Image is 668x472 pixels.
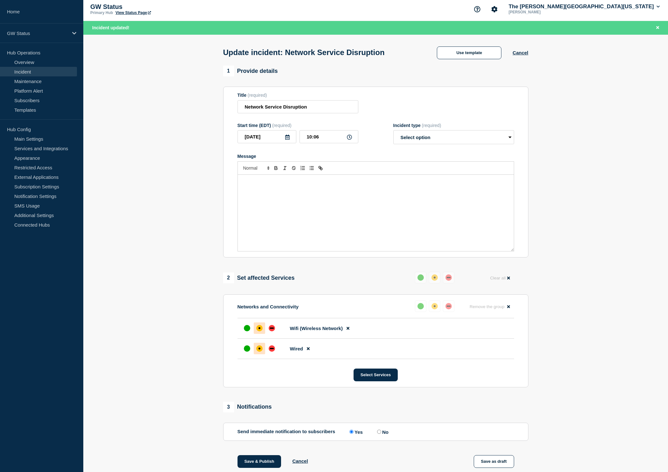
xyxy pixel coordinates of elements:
div: Notifications [223,402,272,412]
button: Toggle bulleted list [307,164,316,172]
div: down [269,325,275,331]
p: [PERSON_NAME] [507,10,574,14]
div: down [445,303,452,309]
span: (required) [272,123,292,128]
button: up [415,300,426,312]
p: Send immediate notification to subscribers [238,429,335,435]
div: affected [256,345,263,352]
button: Clear all [486,272,514,284]
div: up [417,274,424,281]
label: No [375,429,389,435]
div: Set affected Services [223,272,295,283]
span: 2 [223,272,234,283]
button: down [443,300,454,312]
button: Save & Publish [238,455,281,468]
button: Account settings [488,3,501,16]
button: Toggle italic text [280,164,289,172]
button: Cancel [292,458,308,464]
div: Provide details [223,66,278,76]
button: Support [471,3,484,16]
button: affected [429,300,440,312]
button: Toggle bold text [272,164,280,172]
div: down [269,345,275,352]
div: Send immediate notification to subscribers [238,429,514,435]
button: Save as draft [474,455,514,468]
a: View Status Page [115,11,151,15]
div: affected [431,274,438,281]
input: Title [238,100,358,113]
div: affected [431,303,438,309]
input: HH:MM [300,130,358,143]
input: YYYY-MM-DD [238,130,296,143]
button: down [443,272,454,283]
div: down [445,274,452,281]
span: (required) [248,93,267,98]
button: Close banner [654,24,662,32]
label: Yes [348,429,363,435]
span: 3 [223,402,234,412]
button: Remove the group [466,300,514,313]
h1: Update incident: Network Service Disruption [223,48,385,57]
div: Start time (EDT) [238,123,358,128]
button: Toggle strikethrough text [289,164,298,172]
input: No [377,430,381,434]
button: Toggle link [316,164,325,172]
button: Cancel [513,50,528,55]
button: The [PERSON_NAME][GEOGRAPHIC_DATA][US_STATE] [507,4,661,10]
p: GW Status [7,31,68,36]
span: Wired [290,346,303,351]
div: up [244,345,250,352]
p: GW Status [90,3,217,11]
button: Use template [437,46,501,59]
span: Incident updated! [92,25,129,30]
span: Wifi (Wireless Network) [290,326,343,331]
button: affected [429,272,440,283]
button: up [415,272,426,283]
div: up [244,325,250,331]
p: Networks and Connectivity [238,304,299,309]
div: Message [238,175,514,251]
span: Font size [240,164,272,172]
div: Message [238,154,514,159]
div: affected [256,325,263,331]
select: Incident type [393,130,514,144]
p: Primary Hub [90,11,113,15]
span: 1 [223,66,234,76]
div: Title [238,93,358,98]
button: Toggle ordered list [298,164,307,172]
div: up [417,303,424,309]
button: Select Services [354,369,398,381]
input: Yes [349,430,354,434]
span: (required) [422,123,441,128]
span: Remove the group [470,304,505,309]
div: Incident type [393,123,514,128]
